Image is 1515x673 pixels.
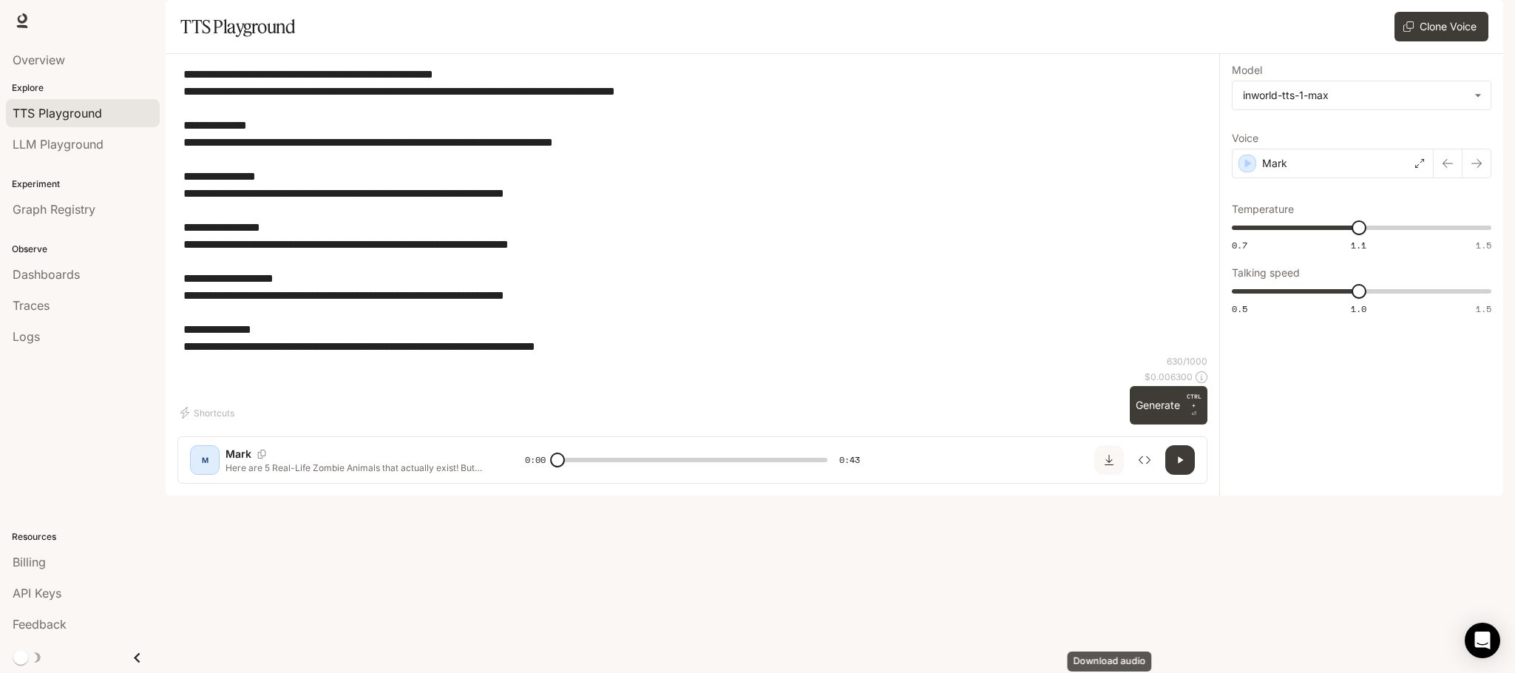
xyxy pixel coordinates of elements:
button: Download audio [1094,445,1124,475]
p: Mark [1262,156,1287,171]
span: 0.7 [1232,239,1247,251]
div: Download audio [1068,652,1152,672]
span: 1.5 [1476,239,1491,251]
p: ⏎ [1186,392,1202,419]
h1: TTS Playground [180,12,295,41]
p: Talking speed [1232,268,1300,278]
p: Here are 5 Real-Life Zombie Animals that actually exist! But before that, If you think this cute ... [226,461,489,474]
button: GenerateCTRL +⏎ [1130,386,1207,425]
span: 0:43 [839,453,860,467]
span: 1.0 [1351,302,1366,315]
p: Voice [1232,133,1258,143]
button: Inspect [1130,445,1159,475]
button: Copy Voice ID [251,450,272,459]
div: Open Intercom Messenger [1465,623,1500,658]
span: 0.5 [1232,302,1247,315]
p: Temperature [1232,204,1294,214]
p: Mark [226,447,251,461]
p: Model [1232,65,1262,75]
span: 0:00 [525,453,546,467]
span: 1.1 [1351,239,1366,251]
p: CTRL + [1186,392,1202,410]
div: M [193,448,217,472]
span: 1.5 [1476,302,1491,315]
div: inworld-tts-1-max [1233,81,1491,109]
button: Clone Voice [1394,12,1488,41]
p: $ 0.006300 [1145,371,1193,383]
button: Shortcuts [177,401,240,425]
div: inworld-tts-1-max [1243,88,1467,103]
